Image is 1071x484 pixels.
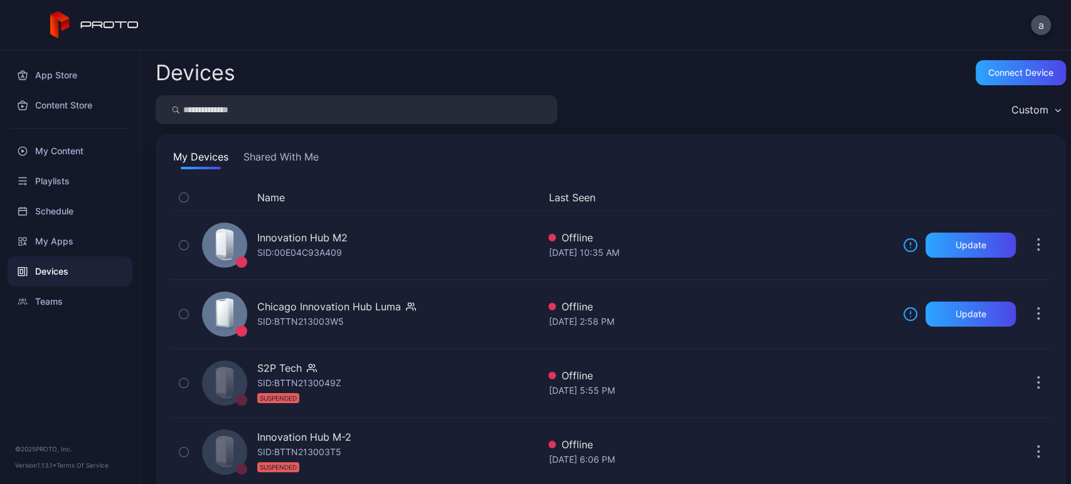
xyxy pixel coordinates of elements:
[925,302,1016,327] button: Update
[8,256,132,287] a: Devices
[548,383,893,398] div: [DATE] 5:55 PM
[898,190,1011,205] div: Update Device
[257,190,285,205] button: Name
[8,166,132,196] a: Playlists
[548,314,893,329] div: [DATE] 2:58 PM
[1005,95,1066,124] button: Custom
[15,444,125,454] div: © 2025 PROTO, Inc.
[257,462,299,472] div: SUSPENDED
[8,226,132,256] a: My Apps
[257,429,351,445] div: Innovation Hub M-2
[15,461,56,469] span: Version 1.13.1 •
[956,240,986,250] div: Update
[1026,190,1051,205] div: Options
[925,233,1016,258] button: Update
[548,245,893,260] div: [DATE] 10:35 AM
[548,452,893,467] div: [DATE] 6:06 PM
[548,299,893,314] div: Offline
[8,287,132,317] a: Teams
[8,196,132,226] a: Schedule
[257,445,341,475] div: SID: BTTN213003T5
[548,190,888,205] button: Last Seen
[241,149,321,169] button: Shared With Me
[257,376,341,406] div: SID: BTTN2130049Z
[976,60,1066,85] button: Connect device
[257,230,348,245] div: Innovation Hub M2
[548,230,893,245] div: Offline
[8,60,132,90] a: App Store
[257,393,299,403] div: SUSPENDED
[1031,15,1051,35] button: a
[257,299,401,314] div: Chicago Innovation Hub Luma
[1011,103,1048,116] div: Custom
[988,68,1053,78] div: Connect device
[56,461,109,469] a: Terms Of Service
[548,368,893,383] div: Offline
[8,136,132,166] a: My Content
[257,360,302,376] div: S2P Tech
[171,149,231,169] button: My Devices
[548,437,893,452] div: Offline
[257,245,342,260] div: SID: 00E04C93A409
[956,309,986,319] div: Update
[156,61,235,84] h2: Devices
[8,90,132,120] a: Content Store
[257,314,344,329] div: SID: BTTN213003W5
